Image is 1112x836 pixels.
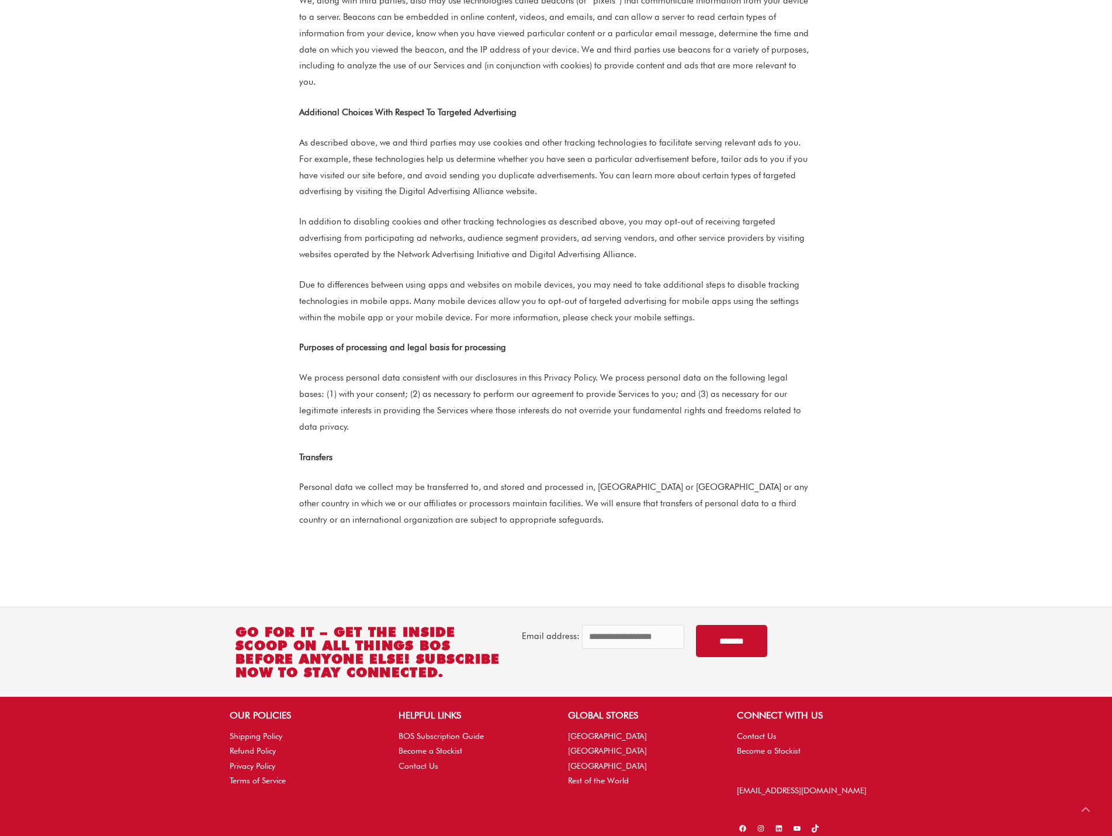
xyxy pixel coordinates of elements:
label: Email address: [522,631,580,641]
a: [GEOGRAPHIC_DATA] [568,746,647,755]
p: Personal data we collect may be transferred to, and stored and processed in, [GEOGRAPHIC_DATA] or... [299,479,813,528]
nav: HELPFUL LINKS [399,729,544,773]
a: Rest of the World [568,776,629,785]
p: In addition to disabling cookies and other tracking technologies as described above, you may opt-... [299,214,813,263]
p: Due to differences between using apps and websites on mobile devices, you may need to take additi... [299,277,813,326]
h2: OUR POLICIES [230,709,375,723]
strong: Transfers [299,452,332,462]
a: Shipping Policy [230,731,282,741]
a: Terms of Service [230,776,286,785]
a: Refund Policy [230,746,276,755]
a: [GEOGRAPHIC_DATA] [568,761,647,771]
a: BOS Subscription Guide [399,731,484,741]
a: Contact Us [737,731,777,741]
p: As described above, we and third parties may use cookies and other tracking technologies to facil... [299,135,813,200]
p: We process personal data consistent with our disclosures in this Privacy Policy. We process perso... [299,370,813,435]
a: Contact Us [399,761,438,771]
a: [GEOGRAPHIC_DATA] [568,731,647,741]
h2: GLOBAL STORES [568,709,713,723]
h2: Go for it – get the inside scoop on all things BOS before anyone else! Subscribe now to stay conn... [235,625,510,679]
nav: GLOBAL STORES [568,729,713,788]
a: Become a Stockist [399,746,462,755]
a: [EMAIL_ADDRESS][DOMAIN_NAME] [737,786,867,795]
strong: Purposes of processing and legal basis for processing [299,342,506,353]
h2: CONNECT WITH US [737,709,882,723]
nav: OUR POLICIES [230,729,375,788]
h2: HELPFUL LINKS [399,709,544,723]
a: Privacy Policy [230,761,275,771]
nav: CONNECT WITH US [737,729,882,758]
strong: Additional Choices With Respect To Targeted Advertising [299,107,517,118]
a: Become a Stockist [737,746,801,755]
